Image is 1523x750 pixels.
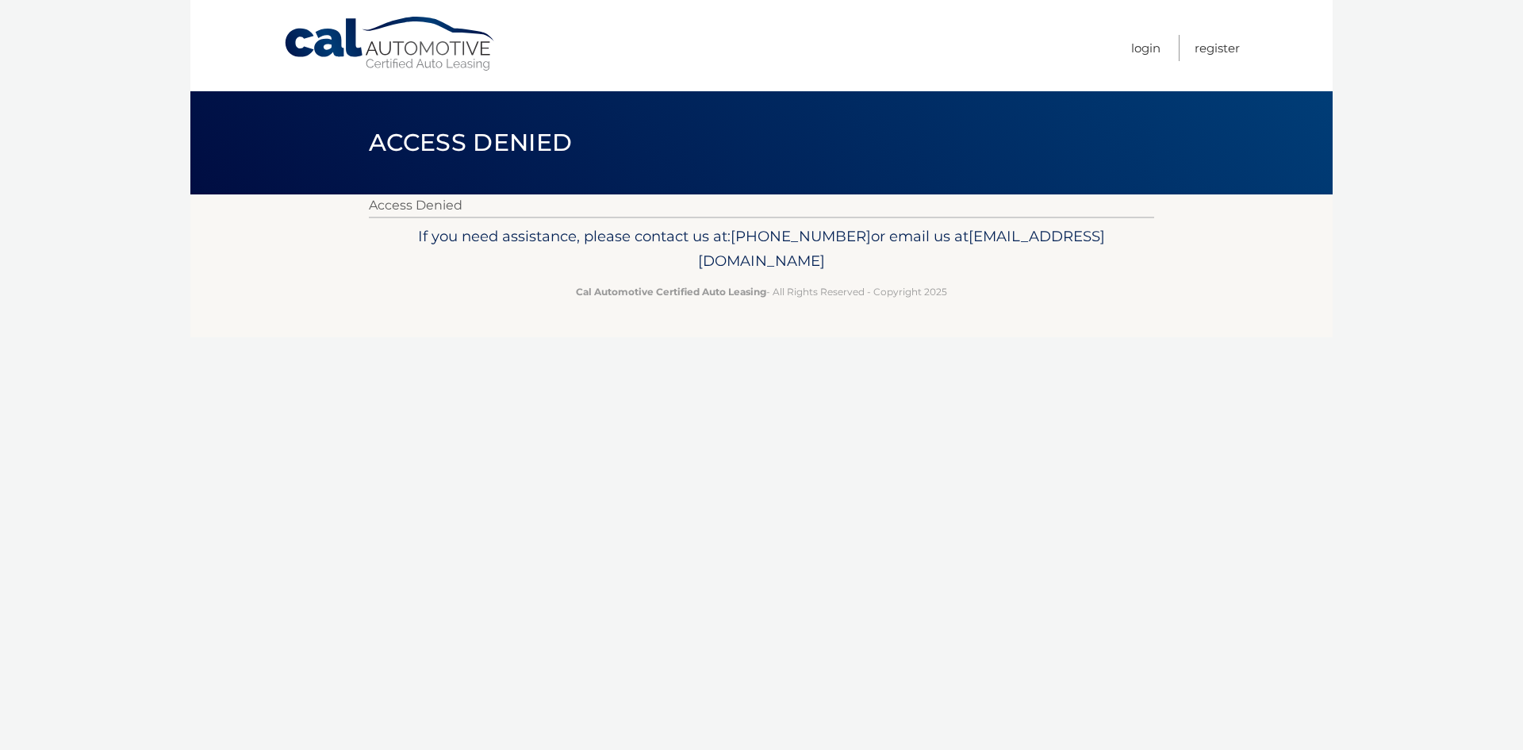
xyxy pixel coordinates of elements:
p: Access Denied [369,194,1154,217]
strong: Cal Automotive Certified Auto Leasing [576,286,766,298]
a: Cal Automotive [283,16,497,72]
a: Register [1195,35,1240,61]
span: Access Denied [369,128,572,157]
a: Login [1131,35,1160,61]
p: If you need assistance, please contact us at: or email us at [379,224,1144,275]
span: [PHONE_NUMBER] [731,227,871,245]
p: - All Rights Reserved - Copyright 2025 [379,283,1144,300]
